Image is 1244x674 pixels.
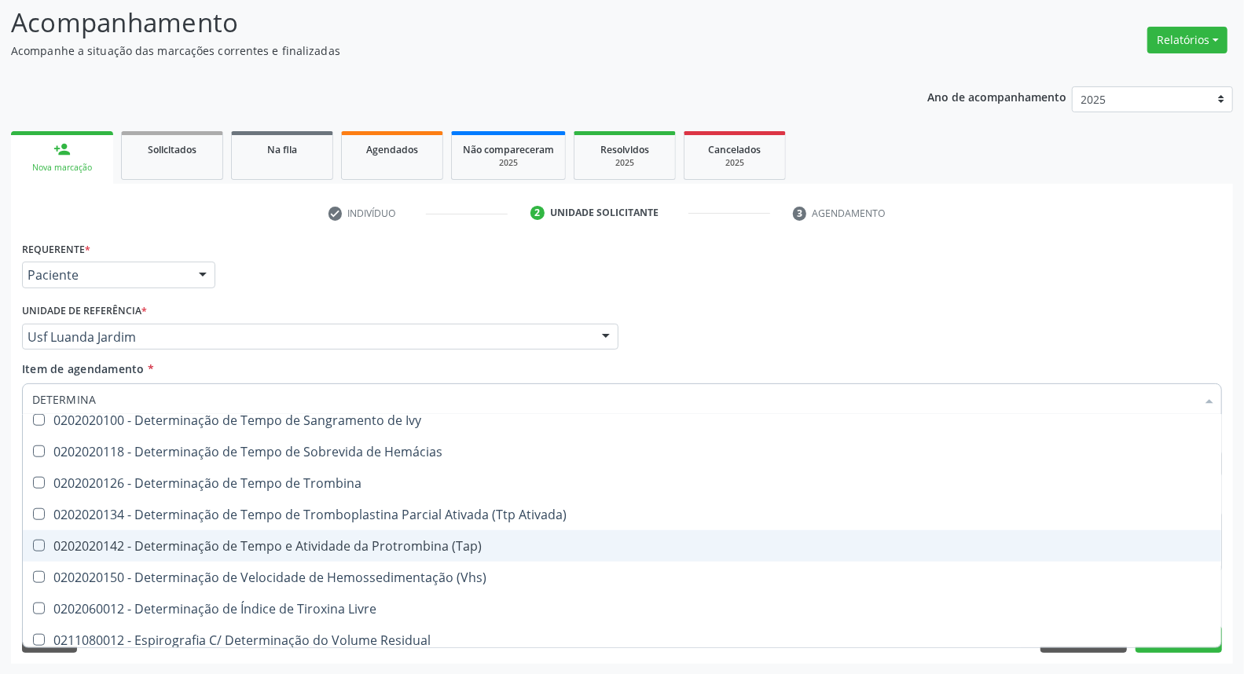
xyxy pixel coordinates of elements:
p: Acompanhe a situação das marcações correntes e finalizadas [11,42,867,59]
div: 0202020100 - Determinação de Tempo de Sangramento de Ivy [32,414,1212,427]
div: person_add [53,141,71,158]
div: 2025 [585,157,664,169]
span: Item de agendamento [22,361,145,376]
p: Ano de acompanhamento [927,86,1066,106]
span: Resolvidos [600,143,649,156]
div: Nova marcação [22,162,102,174]
label: Unidade de referência [22,299,147,324]
span: Solicitados [148,143,196,156]
div: 0202020150 - Determinação de Velocidade de Hemossedimentação (Vhs) [32,571,1212,584]
input: Buscar por procedimentos [32,383,1196,415]
div: 0202020126 - Determinação de Tempo de Trombina [32,477,1212,489]
div: 0202020118 - Determinação de Tempo de Sobrevida de Hemácias [32,445,1212,458]
span: Não compareceram [463,143,554,156]
p: Acompanhamento [11,3,867,42]
div: 0202060012 - Determinação de Índice de Tiroxina Livre [32,603,1212,615]
span: Paciente [28,267,183,283]
span: Usf Luanda Jardim [28,329,586,345]
label: Requerente [22,237,90,262]
span: Agendados [366,143,418,156]
div: 2025 [463,157,554,169]
div: 0202020142 - Determinação de Tempo e Atividade da Protrombina (Tap) [32,540,1212,552]
button: Relatórios [1147,27,1227,53]
div: 0202020134 - Determinação de Tempo de Tromboplastina Parcial Ativada (Ttp Ativada) [32,508,1212,521]
span: Cancelados [709,143,761,156]
div: 0211080012 - Espirografia C/ Determinação do Volume Residual [32,634,1212,647]
div: 2 [530,206,545,220]
span: Na fila [267,143,297,156]
div: 2025 [695,157,774,169]
div: Unidade solicitante [550,206,659,220]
